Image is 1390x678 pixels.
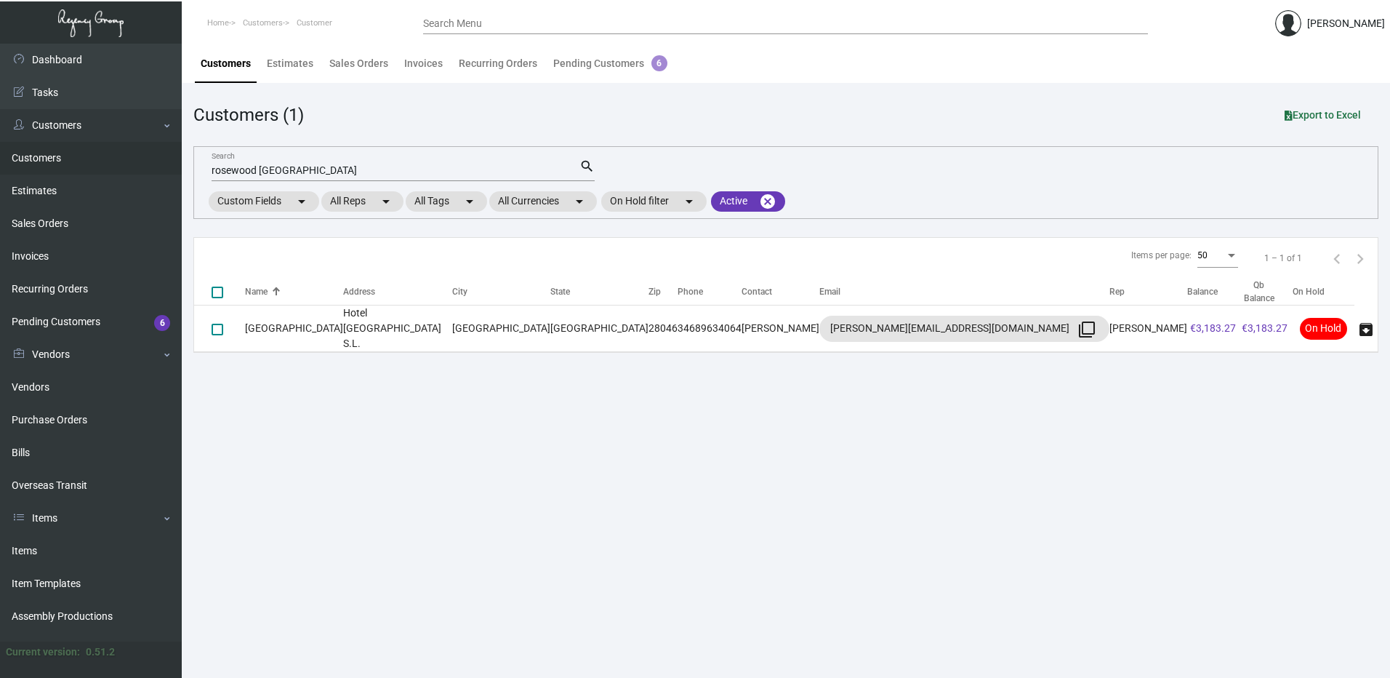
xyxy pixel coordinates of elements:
[1242,279,1290,305] div: Qb Balance
[86,645,115,660] div: 0.51.2
[680,193,698,210] mat-icon: arrow_drop_down
[406,191,487,212] mat-chip: All Tags
[1357,321,1375,338] span: archive
[742,306,819,352] td: [PERSON_NAME]
[678,306,742,352] td: 34689634064
[1354,317,1378,340] button: archive
[452,285,467,298] div: City
[489,191,597,212] mat-chip: All Currencies
[343,285,452,298] div: Address
[297,18,332,28] span: Customer
[1109,306,1187,352] td: [PERSON_NAME]
[245,285,268,298] div: Name
[1264,252,1302,265] div: 1 – 1 of 1
[1187,285,1218,298] div: Balance
[819,279,1109,306] th: Email
[1187,285,1239,298] div: Balance
[678,285,703,298] div: Phone
[742,285,819,298] div: Contact
[459,56,537,71] div: Recurring Orders
[601,191,707,212] mat-chip: On Hold filter
[1300,318,1347,340] span: On Hold
[377,193,395,210] mat-icon: arrow_drop_down
[201,56,251,71] div: Customers
[404,56,443,71] div: Invoices
[648,285,678,298] div: Zip
[461,193,478,210] mat-icon: arrow_drop_down
[209,191,319,212] mat-chip: Custom Fields
[1349,247,1372,270] button: Next page
[1109,285,1125,298] div: Rep
[452,285,550,298] div: City
[1239,306,1293,352] td: €3,183.27
[579,158,595,175] mat-icon: search
[711,191,785,212] mat-chip: Active
[1275,10,1301,36] img: admin@bootstrapmaster.com
[648,285,661,298] div: Zip
[452,306,550,352] td: [GEOGRAPHIC_DATA]
[648,306,678,352] td: 28046
[1109,285,1187,298] div: Rep
[1197,251,1238,261] mat-select: Items per page:
[193,102,304,128] div: Customers (1)
[1285,109,1361,121] span: Export to Excel
[343,285,375,298] div: Address
[1293,279,1354,306] th: On Hold
[1325,247,1349,270] button: Previous page
[207,18,229,28] span: Home
[293,193,310,210] mat-icon: arrow_drop_down
[1307,16,1385,31] div: [PERSON_NAME]
[245,285,343,298] div: Name
[553,56,667,71] div: Pending Customers
[678,285,742,298] div: Phone
[550,285,570,298] div: State
[243,18,283,28] span: Customers
[1273,102,1373,128] button: Export to Excel
[1190,322,1236,334] span: €3,183.27
[267,56,313,71] div: Estimates
[343,306,452,352] td: Hotel [GEOGRAPHIC_DATA] S.L.
[550,285,648,298] div: State
[321,191,403,212] mat-chip: All Reps
[6,645,80,660] div: Current version:
[830,317,1098,340] div: [PERSON_NAME][EMAIL_ADDRESS][DOMAIN_NAME]
[550,306,648,352] td: [GEOGRAPHIC_DATA]
[571,193,588,210] mat-icon: arrow_drop_down
[1078,321,1096,338] mat-icon: filter_none
[1197,250,1208,260] span: 50
[1131,249,1192,262] div: Items per page:
[245,306,343,352] td: [GEOGRAPHIC_DATA]
[759,193,776,210] mat-icon: cancel
[742,285,772,298] div: Contact
[329,56,388,71] div: Sales Orders
[1242,279,1277,305] div: Qb Balance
